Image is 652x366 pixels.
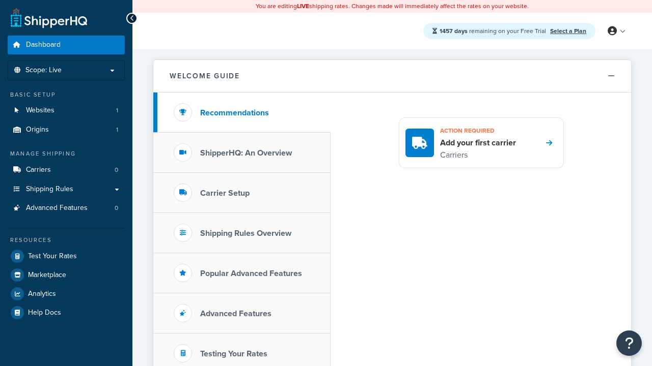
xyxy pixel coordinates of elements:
[200,229,291,238] h3: Shipping Rules Overview
[8,36,125,54] a: Dashboard
[440,26,468,36] strong: 1457 days
[440,137,516,148] h4: Add your first carrier
[200,269,302,278] h3: Popular Advanced Features
[8,236,125,245] div: Resources
[8,199,125,218] a: Advanced Features0
[116,106,118,115] span: 1
[200,189,250,198] h3: Carrier Setup
[115,166,118,174] span: 0
[8,120,125,139] a: Origins1
[200,108,269,117] h3: Recommendations
[26,185,73,194] span: Shipping Rules
[440,26,548,36] span: remaining on your Free Trial
[26,204,88,212] span: Advanced Features
[28,290,56,298] span: Analytics
[26,41,61,49] span: Dashboard
[115,204,118,212] span: 0
[28,271,66,280] span: Marketplace
[8,285,125,303] a: Analytics
[8,303,125,322] a: Help Docs
[8,149,125,158] div: Manage Shipping
[116,126,118,134] span: 1
[26,166,51,174] span: Carriers
[8,247,125,265] a: Test Your Rates
[26,126,49,134] span: Origins
[8,180,125,199] a: Shipping Rules
[200,309,271,318] h3: Advanced Features
[550,26,586,36] a: Select a Plan
[8,120,125,139] li: Origins
[8,90,125,99] div: Basic Setup
[616,330,642,356] button: Open Resource Center
[297,2,309,11] b: LIVE
[8,101,125,120] a: Websites1
[26,106,55,115] span: Websites
[28,309,61,317] span: Help Docs
[8,161,125,179] li: Carriers
[8,199,125,218] li: Advanced Features
[8,266,125,284] a: Marketplace
[8,161,125,179] a: Carriers0
[440,124,516,137] h3: Action required
[28,252,77,261] span: Test Your Rates
[440,148,516,162] p: Carriers
[153,60,631,93] button: Welcome Guide
[25,66,62,75] span: Scope: Live
[200,349,267,358] h3: Testing Your Rates
[170,72,240,80] h2: Welcome Guide
[200,148,292,158] h3: ShipperHQ: An Overview
[8,101,125,120] li: Websites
